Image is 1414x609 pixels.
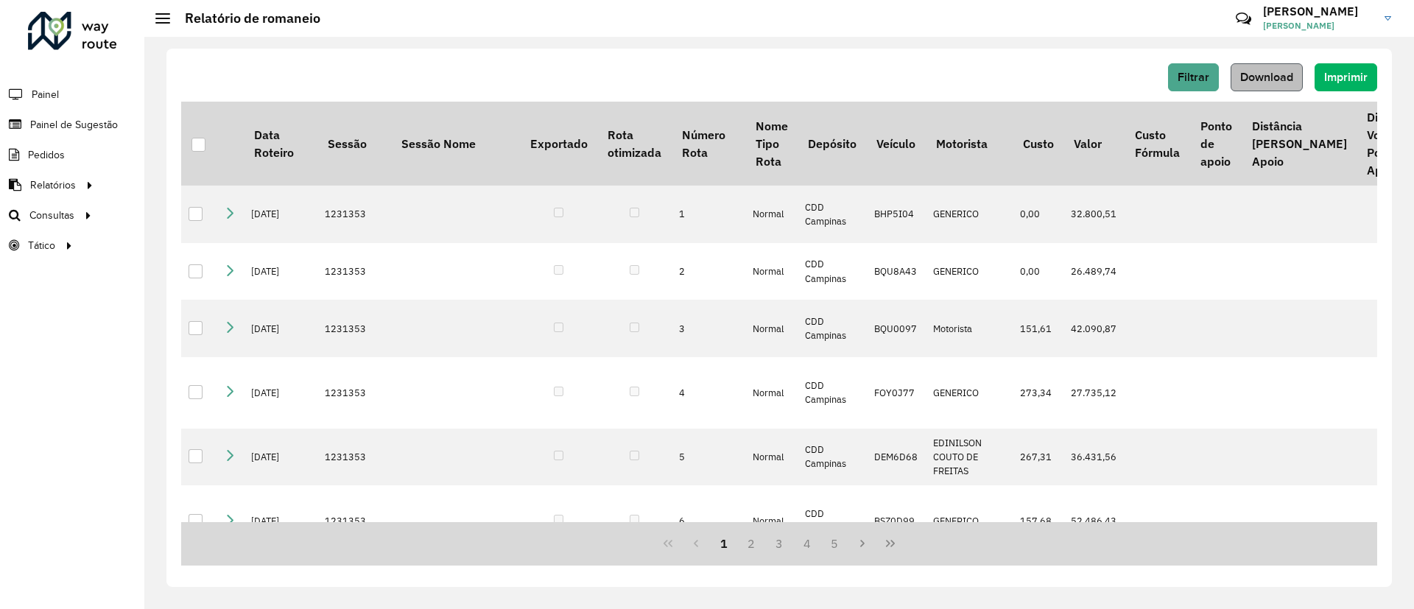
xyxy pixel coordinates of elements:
td: CDD Campinas [798,485,866,557]
td: [DATE] [244,300,317,357]
td: GENERICO [926,485,1013,557]
span: Pedidos [28,147,65,163]
td: 42.090,87 [1063,300,1125,357]
span: Painel de Sugestão [30,117,118,133]
td: 1231353 [317,485,391,557]
td: BQU8A43 [867,243,926,300]
td: [DATE] [244,429,317,486]
td: 267,31 [1013,429,1063,486]
td: Normal [745,300,798,357]
td: DEM6D68 [867,429,926,486]
td: GENERICO [926,357,1013,429]
td: Normal [745,357,798,429]
td: 1231353 [317,243,391,300]
td: CDD Campinas [798,243,866,300]
h2: Relatório de romaneio [170,10,320,27]
button: 4 [793,529,821,557]
span: Imprimir [1324,71,1368,83]
th: Exportado [520,102,597,186]
td: CDD Campinas [798,186,866,243]
td: 157,68 [1013,485,1063,557]
td: Motorista [926,300,1013,357]
td: 1231353 [317,300,391,357]
td: CDD Campinas [798,429,866,486]
a: Contato Rápido [1228,3,1259,35]
th: Valor [1063,102,1125,186]
td: 6 [672,485,745,557]
th: Ponto de apoio [1190,102,1242,186]
th: Sessão [317,102,391,186]
td: 36.431,56 [1063,429,1125,486]
th: Veículo [867,102,926,186]
th: Nome Tipo Rota [745,102,798,186]
td: [DATE] [244,243,317,300]
td: 1 [672,186,745,243]
td: 151,61 [1013,300,1063,357]
th: Número Rota [672,102,745,186]
td: 1231353 [317,429,391,486]
button: Filtrar [1168,63,1219,91]
button: 5 [821,529,849,557]
td: 2 [672,243,745,300]
td: FOY0J77 [867,357,926,429]
th: Sessão Nome [391,102,520,186]
td: Normal [745,186,798,243]
span: Tático [28,238,55,253]
td: BSZ0D99 [867,485,926,557]
th: Data Roteiro [244,102,317,186]
button: 1 [710,529,738,557]
span: Relatórios [30,177,76,193]
td: CDD Campinas [798,357,866,429]
td: [DATE] [244,357,317,429]
td: BHP5I04 [867,186,926,243]
td: 32.800,51 [1063,186,1125,243]
td: EDINILSON COUTO DE FREITAS [926,429,1013,486]
button: Next Page [848,529,876,557]
button: Last Page [876,529,904,557]
span: Filtrar [1178,71,1209,83]
span: Download [1240,71,1293,83]
button: 3 [765,529,793,557]
td: 273,34 [1013,357,1063,429]
th: Custo Fórmula [1125,102,1189,186]
td: GENERICO [926,243,1013,300]
td: 26.489,74 [1063,243,1125,300]
td: 3 [672,300,745,357]
td: 5 [672,429,745,486]
button: Download [1231,63,1303,91]
button: Imprimir [1315,63,1377,91]
td: [DATE] [244,186,317,243]
td: 27.735,12 [1063,357,1125,429]
td: Normal [745,429,798,486]
h3: [PERSON_NAME] [1263,4,1373,18]
span: [PERSON_NAME] [1263,19,1373,32]
th: Rota otimizada [597,102,671,186]
td: CDD Campinas [798,300,866,357]
td: 1231353 [317,357,391,429]
span: Painel [32,87,59,102]
td: Normal [745,243,798,300]
th: Custo [1013,102,1063,186]
td: 0,00 [1013,186,1063,243]
button: 2 [737,529,765,557]
th: Motorista [926,102,1013,186]
td: 0,00 [1013,243,1063,300]
td: 4 [672,357,745,429]
td: BQU0097 [867,300,926,357]
span: Consultas [29,208,74,223]
th: Distância [PERSON_NAME] Apoio [1242,102,1357,186]
td: [DATE] [244,485,317,557]
td: Normal [745,485,798,557]
td: 52.486,43 [1063,485,1125,557]
th: Depósito [798,102,866,186]
td: GENERICO [926,186,1013,243]
td: 1231353 [317,186,391,243]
